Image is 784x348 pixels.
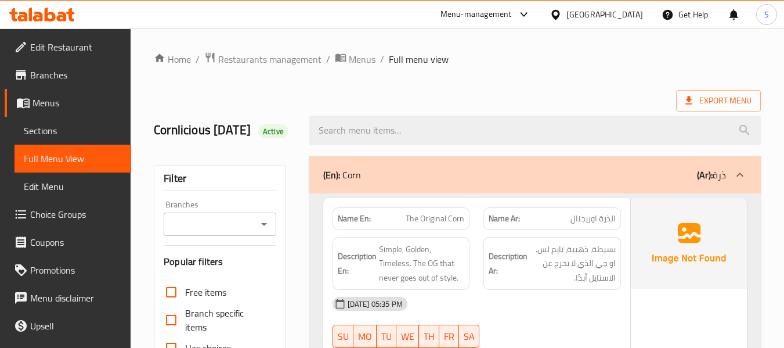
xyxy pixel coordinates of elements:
[333,325,353,348] button: SU
[353,325,377,348] button: MO
[5,33,131,61] a: Edit Restaurant
[30,40,122,54] span: Edit Restaurant
[30,68,122,82] span: Branches
[389,52,449,66] span: Full menu view
[5,61,131,89] a: Branches
[24,124,122,138] span: Sections
[349,52,375,66] span: Menus
[338,249,377,278] strong: Description En:
[204,52,321,67] a: Restaurants management
[631,198,747,289] img: Ae5nvW7+0k+MAAAAAElFTkSuQmCC
[570,213,616,225] span: الذرة اوريجنال
[258,126,288,137] span: Active
[196,52,200,66] li: /
[424,328,435,345] span: TH
[380,52,384,66] li: /
[30,263,122,277] span: Promotions
[24,180,122,193] span: Edit Menu
[258,124,288,138] div: Active
[464,328,475,345] span: SA
[185,306,266,334] span: Branch specific items
[5,200,131,228] a: Choice Groups
[154,52,191,66] a: Home
[5,228,131,256] a: Coupons
[326,52,330,66] li: /
[338,213,371,225] strong: Name En:
[358,328,372,345] span: MO
[30,291,122,305] span: Menu disclaimer
[24,152,122,166] span: Full Menu View
[15,117,131,145] a: Sections
[323,166,340,184] b: (En):
[459,325,479,348] button: SA
[396,325,419,348] button: WE
[444,328,454,345] span: FR
[185,285,226,299] span: Free items
[5,284,131,312] a: Menu disclaimer
[343,299,407,310] span: [DATE] 05:35 PM
[154,121,295,139] h2: Cornlicious [DATE]
[309,156,761,193] div: (En): Corn(Ar):ذرة
[32,96,122,110] span: Menus
[377,325,396,348] button: TU
[381,328,392,345] span: TU
[338,328,349,345] span: SU
[164,166,276,191] div: Filter
[30,207,122,221] span: Choice Groups
[697,168,726,182] p: ذرة
[401,328,414,345] span: WE
[440,8,512,21] div: Menu-management
[439,325,459,348] button: FR
[489,249,528,278] strong: Description Ar:
[697,166,713,184] b: (Ar):
[685,94,752,108] span: Export Menu
[764,8,769,21] span: S
[164,255,276,268] h3: Popular filters
[379,242,465,285] span: Simple, Golden, Timeless. The OG that never goes out of style.
[15,145,131,173] a: Full Menu View
[309,116,761,145] input: search
[489,213,520,225] strong: Name Ar:
[530,242,616,285] span: بسيطة، ذهبية، تايم لس. او جي الذي لا يخرج عن الاستايل أبدًا.
[5,256,131,284] a: Promotions
[256,216,272,232] button: Open
[15,173,131,200] a: Edit Menu
[419,325,439,348] button: TH
[5,312,131,340] a: Upsell
[566,8,643,21] div: [GEOGRAPHIC_DATA]
[218,52,321,66] span: Restaurants management
[30,319,122,333] span: Upsell
[323,168,361,182] p: Corn
[406,213,464,225] span: The Original Corn
[335,52,375,67] a: Menus
[30,235,122,249] span: Coupons
[154,52,761,67] nav: breadcrumb
[676,90,761,112] span: Export Menu
[5,89,131,117] a: Menus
